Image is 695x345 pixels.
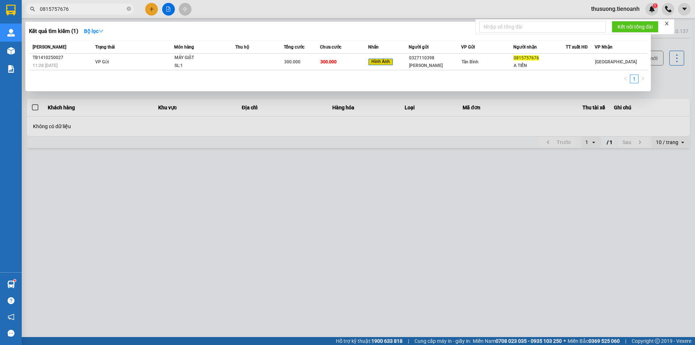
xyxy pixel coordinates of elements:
li: 1 [630,75,639,83]
img: warehouse-icon [7,29,15,37]
a: 1 [630,75,638,83]
span: left [623,76,628,81]
img: warehouse-icon [7,47,15,55]
input: Tìm tên, số ĐT hoặc mã đơn [40,5,125,13]
li: Next Page [639,75,647,83]
strong: Bộ lọc [84,28,104,34]
button: left [621,75,630,83]
span: VP Gửi [461,45,475,50]
div: A TIẾN [514,62,565,70]
div: SL: 1 [174,62,229,70]
span: close-circle [127,7,131,11]
img: solution-icon [7,65,15,73]
span: VP Gửi [95,59,109,64]
span: Người nhận [513,45,537,50]
input: Nhập số tổng đài [479,21,606,33]
span: Tổng cước [284,45,304,50]
h3: Kết quả tìm kiếm ( 1 ) [29,28,78,35]
span: message [8,330,14,337]
span: [GEOGRAPHIC_DATA] [595,59,637,64]
span: VP Nhận [595,45,612,50]
span: 11:28 [DATE] [33,63,58,68]
button: Bộ lọcdown [78,25,109,37]
span: TT xuất HĐ [566,45,588,50]
span: Thu hộ [235,45,249,50]
span: search [30,7,35,12]
span: Nhãn [368,45,379,50]
span: notification [8,314,14,320]
div: [PERSON_NAME] [409,62,461,70]
span: right [641,76,645,81]
div: 0327110398 [409,54,461,62]
button: right [639,75,647,83]
span: Kết nối tổng đài [618,23,653,31]
img: logo-vxr [6,5,16,16]
span: Người gửi [409,45,429,50]
img: warehouse-icon [7,281,15,288]
span: Món hàng [174,45,194,50]
span: Trạng thái [95,45,115,50]
button: Kết nối tổng đài [612,21,658,33]
span: close-circle [127,6,131,13]
span: question-circle [8,297,14,304]
span: close [664,21,669,26]
sup: 1 [14,279,16,282]
span: 300.000 [320,59,337,64]
span: Hình Ảnh [368,59,393,65]
span: 0815757676 [514,55,539,60]
div: MÁY GIẶT [174,54,229,62]
span: 300.000 [284,59,300,64]
span: Tân Bình [462,59,479,64]
div: TB1410250027 [33,54,93,62]
span: down [98,29,104,34]
span: [PERSON_NAME] [33,45,66,50]
li: Previous Page [621,75,630,83]
span: Chưa cước [320,45,341,50]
